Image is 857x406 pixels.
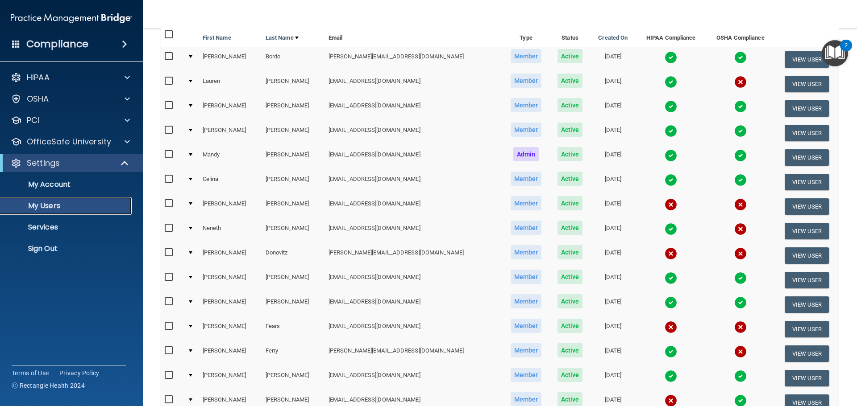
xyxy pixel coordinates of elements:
span: Member [511,368,542,382]
td: [PERSON_NAME] [262,194,325,219]
p: PCI [27,115,39,126]
td: [DATE] [590,96,636,121]
td: [DATE] [590,317,636,341]
td: [PERSON_NAME] [262,121,325,145]
img: tick.e7d51cea.svg [734,51,747,64]
td: [DATE] [590,219,636,243]
td: [PERSON_NAME] [199,366,262,390]
a: Settings [11,158,129,168]
td: Mandy [199,145,262,170]
span: Member [511,245,542,259]
p: OfficeSafe University [27,136,111,147]
img: tick.e7d51cea.svg [665,100,677,113]
img: tick.e7d51cea.svg [734,100,747,113]
span: Active [557,294,583,308]
span: Member [511,74,542,88]
span: Member [511,123,542,137]
span: Member [511,294,542,308]
td: [PERSON_NAME] [199,292,262,317]
span: Admin [513,147,539,161]
img: tick.e7d51cea.svg [665,76,677,88]
td: [DATE] [590,47,636,72]
button: View User [785,76,829,92]
span: Member [511,98,542,112]
td: [PERSON_NAME] [199,194,262,219]
td: [DATE] [590,194,636,219]
img: tick.e7d51cea.svg [734,125,747,137]
img: cross.ca9f0e7f.svg [665,247,677,260]
img: tick.e7d51cea.svg [665,296,677,309]
img: tick.e7d51cea.svg [665,149,677,162]
img: tick.e7d51cea.svg [665,125,677,137]
td: [EMAIL_ADDRESS][DOMAIN_NAME] [325,145,502,170]
img: cross.ca9f0e7f.svg [734,76,747,88]
span: Active [557,172,583,186]
p: OSHA [27,94,49,104]
span: Member [511,172,542,186]
span: Active [557,98,583,112]
span: Active [557,270,583,284]
img: cross.ca9f0e7f.svg [734,321,747,333]
img: PMB logo [11,9,132,27]
td: [EMAIL_ADDRESS][DOMAIN_NAME] [325,366,502,390]
span: Active [557,147,583,161]
td: [DATE] [590,170,636,194]
button: View User [785,198,829,215]
td: [PERSON_NAME][EMAIL_ADDRESS][DOMAIN_NAME] [325,341,502,366]
td: Neneth [199,219,262,243]
span: Member [511,221,542,235]
img: tick.e7d51cea.svg [665,370,677,382]
a: OfficeSafe University [11,136,130,147]
button: View User [785,296,829,313]
th: OSHA Compliance [706,26,775,47]
td: [PERSON_NAME][EMAIL_ADDRESS][DOMAIN_NAME] [325,47,502,72]
td: [DATE] [590,341,636,366]
span: Member [511,343,542,357]
span: Member [511,270,542,284]
td: [DATE] [590,72,636,96]
p: My Users [6,201,128,210]
button: View User [785,149,829,166]
td: [PERSON_NAME] [262,72,325,96]
a: PCI [11,115,130,126]
td: [PERSON_NAME] [199,317,262,341]
td: [EMAIL_ADDRESS][DOMAIN_NAME] [325,72,502,96]
a: Privacy Policy [59,369,100,377]
td: [EMAIL_ADDRESS][DOMAIN_NAME] [325,292,502,317]
td: [PERSON_NAME] [199,121,262,145]
button: View User [785,223,829,239]
span: Member [511,319,542,333]
img: tick.e7d51cea.svg [665,174,677,186]
td: [DATE] [590,121,636,145]
th: Type [502,26,550,47]
span: Member [511,196,542,210]
img: cross.ca9f0e7f.svg [734,247,747,260]
td: [PERSON_NAME] [262,145,325,170]
a: Last Name [266,33,299,43]
span: Active [557,319,583,333]
p: Sign Out [6,244,128,253]
iframe: Drift Widget Chat Controller [703,343,846,378]
span: Active [557,245,583,259]
td: Fears [262,317,325,341]
td: [DATE] [590,292,636,317]
td: [PERSON_NAME] [199,96,262,121]
img: cross.ca9f0e7f.svg [665,321,677,333]
td: [DATE] [590,268,636,292]
td: [EMAIL_ADDRESS][DOMAIN_NAME] [325,121,502,145]
button: View User [785,125,829,141]
th: HIPAA Compliance [636,26,706,47]
td: [DATE] [590,243,636,268]
th: Status [550,26,590,47]
a: HIPAA [11,72,130,83]
a: OSHA [11,94,130,104]
h4: Compliance [26,38,88,50]
a: Created On [598,33,628,43]
td: [PERSON_NAME] [262,366,325,390]
td: Celina [199,170,262,194]
span: Active [557,123,583,137]
button: View User [785,51,829,68]
a: First Name [203,33,231,43]
img: tick.e7d51cea.svg [734,174,747,186]
a: Terms of Use [12,369,49,377]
